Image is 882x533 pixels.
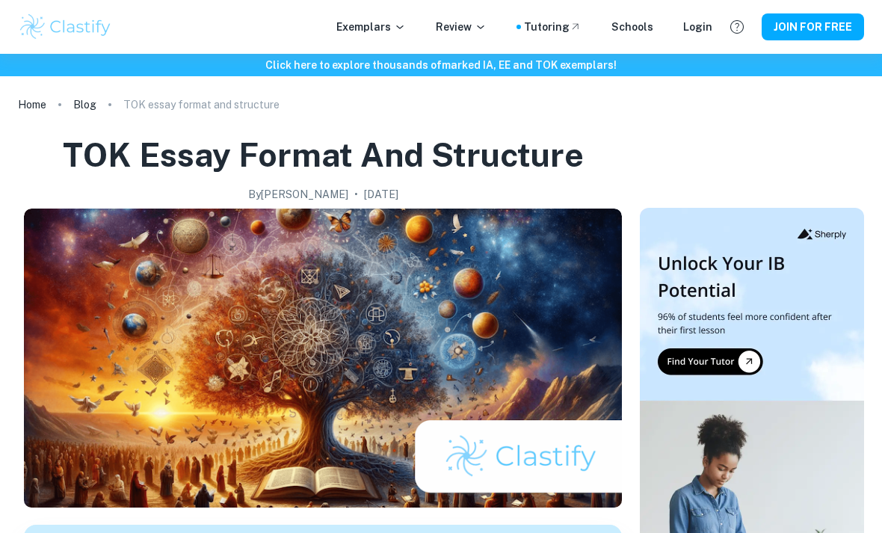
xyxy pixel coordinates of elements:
[683,19,712,35] a: Login
[336,19,406,35] p: Exemplars
[611,19,653,35] a: Schools
[73,94,96,115] a: Blog
[524,19,582,35] a: Tutoring
[123,96,280,113] p: TOK essay format and structure
[248,186,348,203] h2: By [PERSON_NAME]
[354,186,358,203] p: •
[18,12,113,42] img: Clastify logo
[3,57,879,73] h6: Click here to explore thousands of marked IA, EE and TOK exemplars !
[762,13,864,40] button: JOIN FOR FREE
[724,14,750,40] button: Help and Feedback
[436,19,487,35] p: Review
[364,186,398,203] h2: [DATE]
[63,133,584,177] h1: TOK essay format and structure
[18,94,46,115] a: Home
[24,209,622,508] img: TOK essay format and structure cover image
